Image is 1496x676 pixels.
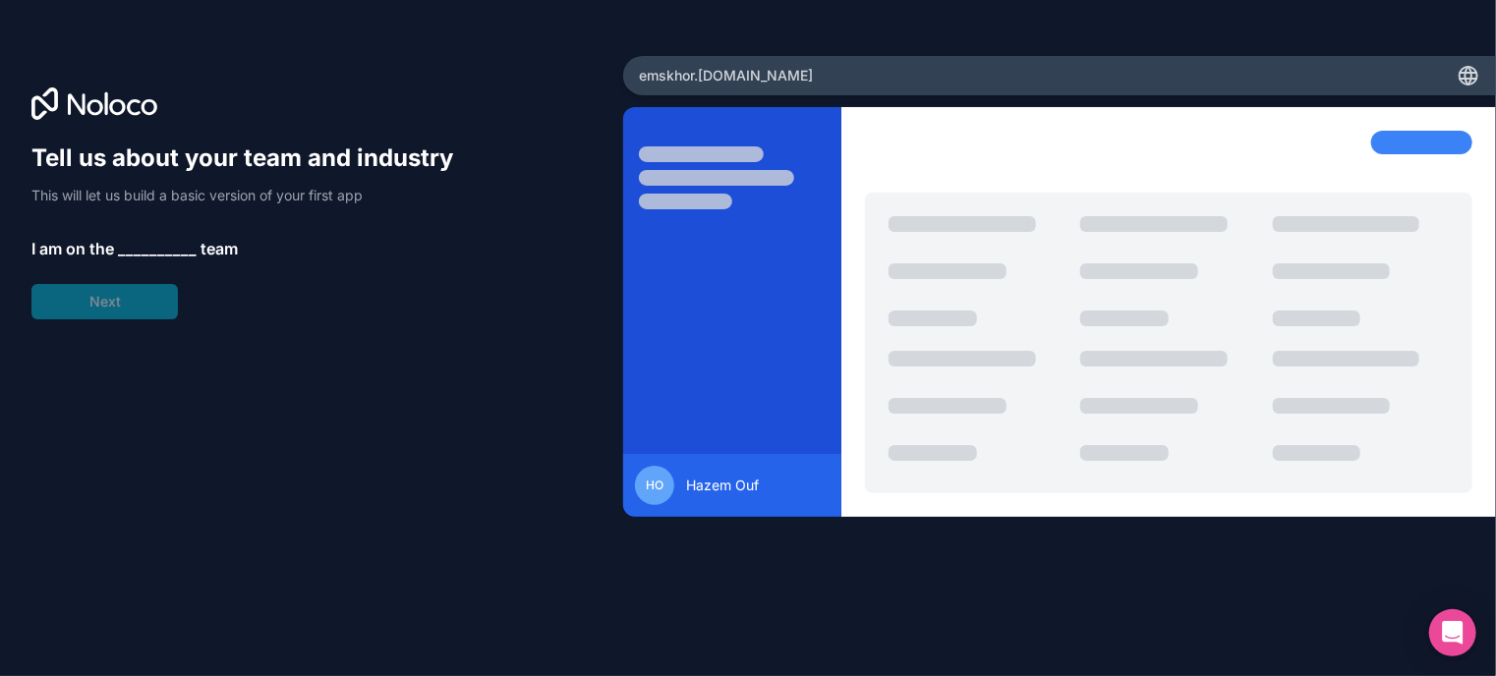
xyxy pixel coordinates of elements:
span: __________ [118,237,197,260]
span: emskhor .[DOMAIN_NAME] [639,66,813,85]
div: Open Intercom Messenger [1429,609,1476,656]
span: I am on the [31,237,114,260]
span: Hazem Ouf [686,476,759,495]
span: team [201,237,238,260]
p: This will let us build a basic version of your first app [31,186,472,205]
span: HO [646,478,663,493]
h1: Tell us about your team and industry [31,142,472,174]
